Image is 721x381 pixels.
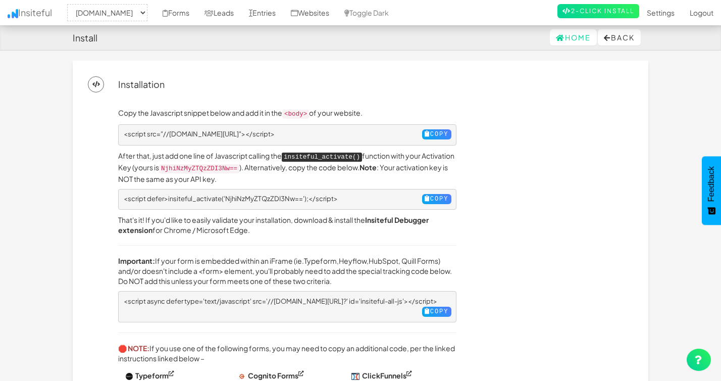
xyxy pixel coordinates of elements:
[359,163,377,172] b: Note
[238,371,304,380] a: Cognito Forms
[304,256,337,265] a: Typeform
[369,256,398,265] a: HubSpot
[422,307,451,317] button: Copy
[118,344,149,353] strong: 🛑 NOTE:
[351,371,413,380] a: ClickFunnels
[135,371,169,380] strong: Typeform
[422,129,451,139] button: Copy
[282,110,309,119] code: <body>
[126,373,133,380] img: XiAAAAAAAAAAAAAAAAAAAAAAAAAAAAAAAAAAAAAAAAAAAAAAAAAAAAAAAAAAAAAAAIB35D9KrFiBXzqGhgAAAABJRU5ErkJggg==
[118,256,155,265] b: Important:
[422,194,451,204] button: Copy
[598,29,641,45] button: Back
[159,164,239,173] code: NjhiNzMyZTQzZDI3Nw==
[73,33,97,43] h4: Install
[126,371,174,380] a: Typeform
[118,215,456,235] p: That's it! If you'd like to easily validate your installation, download & install the for Chrome ...
[118,256,456,286] p: If your form is embedded within an iFrame (ie. , , , Quill Forms) and/or doesn't include a <form>...
[118,151,456,184] p: After that, just add one line of Javascript calling the function with your Activation Key (yours ...
[124,130,275,138] span: <script src="//[DOMAIN_NAME][URL]"></script>
[118,108,456,119] p: Copy the Javascript snippet below and add it in the of your website.
[248,371,298,380] strong: Cognito Forms
[550,29,597,45] a: Home
[124,297,437,305] span: <script async defer type='text/javascript' src='//[DOMAIN_NAME][URL]?' id='insiteful-all-js'></sc...
[707,166,716,202] span: Feedback
[124,195,338,203] span: <script defer>insiteful_activate('NjhiNzMyZTQzZDI3Nw==');</script>
[351,373,360,380] img: 79z+orbB7DufOPAAAAABJRU5ErkJggg==
[282,153,362,162] kbd: insiteful_activate()
[362,371,406,380] strong: ClickFunnels
[702,156,721,225] button: Feedback - Show survey
[118,215,429,234] a: Insiteful Debugger extension
[557,4,639,18] a: 2-Click Install
[339,256,367,265] a: Heyflow
[118,343,456,363] p: If you use one of the following forms, you may need to copy an additional code, per the linked in...
[8,9,18,18] img: icon.png
[118,79,165,89] h4: Installation
[238,373,245,380] img: 4PZeqjtP8MVz1tdhwd9VTVN4U7hyg3DMAzDMAzDMAzDMAzDMAzDMAzDML74B3OcR2494FplAAAAAElFTkSuQmCC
